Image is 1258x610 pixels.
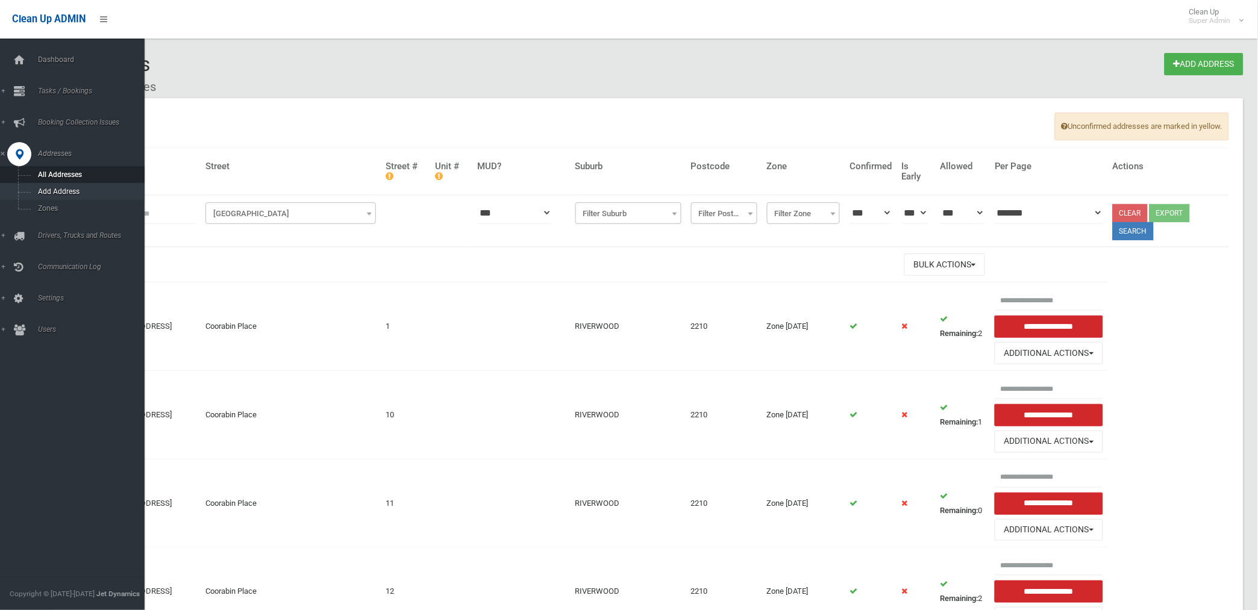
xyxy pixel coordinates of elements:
span: Users [34,325,155,334]
td: 0 [935,459,990,547]
strong: Remaining: [940,506,978,515]
span: Settings [34,294,155,302]
h4: Address [102,161,196,172]
td: 2 [935,282,990,371]
span: Clean Up ADMIN [12,13,86,25]
td: Coorabin Place [201,282,381,371]
button: Additional Actions [995,342,1103,364]
span: Filter Street [205,202,376,224]
h4: Suburb [575,161,681,172]
button: Search [1113,222,1154,240]
span: Filter Zone [770,205,837,222]
td: Coorabin Place [201,371,381,459]
span: Filter Suburb [578,205,678,222]
span: Filter Street [208,205,373,222]
span: Filter Postcode [691,202,757,224]
h4: Confirmed [850,161,892,172]
strong: Remaining: [940,417,978,426]
h4: Postcode [691,161,757,172]
h4: Is Early [902,161,931,181]
span: Booking Collection Issues [34,118,155,126]
h4: MUD? [477,161,565,172]
span: Filter Postcode [694,205,754,222]
h4: Street [205,161,376,172]
span: Drivers, Trucks and Routes [34,231,155,240]
span: Tasks / Bookings [34,87,155,95]
span: Filter Suburb [575,202,681,224]
td: 2210 [686,371,762,459]
td: Zone [DATE] [762,282,845,371]
span: Zones [34,204,145,213]
a: Add Address [1165,53,1244,75]
td: 10 [381,371,431,459]
span: Filter Zone [767,202,840,224]
button: Export [1150,204,1190,222]
td: 1 [935,371,990,459]
strong: Remaining: [940,594,978,603]
td: 1 [381,282,431,371]
strong: Remaining: [940,329,978,338]
td: RIVERWOOD [571,282,686,371]
span: Clean Up [1183,7,1243,25]
h4: Street # [386,161,426,181]
button: Bulk Actions [904,254,985,276]
h4: Actions [1113,161,1224,172]
a: Clear [1113,204,1148,222]
button: Additional Actions [995,519,1103,541]
small: Super Admin [1189,16,1231,25]
td: 2210 [686,459,762,547]
span: Communication Log [34,263,155,271]
span: Add Address [34,187,145,196]
span: Unconfirmed addresses are marked in yellow. [1055,113,1229,140]
span: Dashboard [34,55,155,64]
td: 2210 [686,282,762,371]
td: RIVERWOOD [571,459,686,547]
span: Copyright © [DATE]-[DATE] [10,590,95,598]
span: Addresses [34,149,155,158]
h4: Per Page [995,161,1103,172]
td: Zone [DATE] [762,459,845,547]
h4: Allowed [940,161,985,172]
button: Additional Actions [995,431,1103,453]
h4: Unit # [436,161,468,181]
strong: Jet Dynamics [96,590,140,598]
h4: Zone [767,161,840,172]
td: 11 [381,459,431,547]
td: Coorabin Place [201,459,381,547]
td: RIVERWOOD [571,371,686,459]
span: All Addresses [34,170,145,179]
td: Zone [DATE] [762,371,845,459]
